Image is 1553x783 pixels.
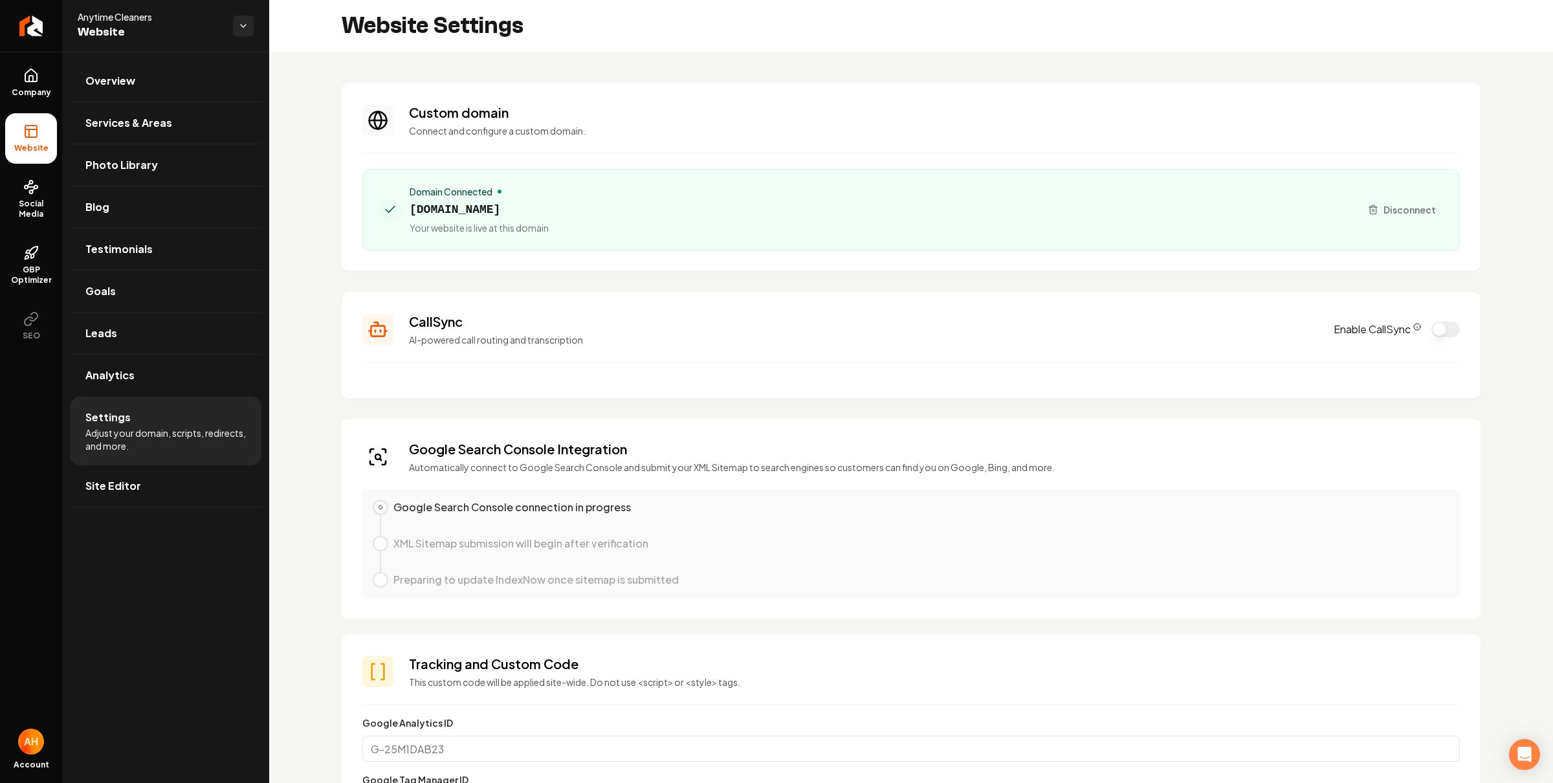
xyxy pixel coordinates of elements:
p: XML Sitemap submission will begin after verification [393,536,648,551]
span: Your website is live at this domain [410,221,549,234]
img: Anthony Hurgoi [18,729,44,755]
a: Testimonials [70,228,261,270]
span: Anytime Cleaners [78,10,223,23]
img: Rebolt Logo [19,16,43,36]
span: Site Editor [85,478,141,494]
label: Enable CallSync [1334,322,1421,337]
span: Domain Connected [410,185,492,198]
a: Photo Library [70,144,261,186]
span: Adjust your domain, scripts, redirects, and more. [85,426,246,452]
a: Company [5,58,57,108]
span: Website [78,23,223,41]
span: [DOMAIN_NAME] [410,201,549,219]
p: This custom code will be applied site-wide. Do not use <script> or <style> tags. [409,676,1460,689]
h3: Tracking and Custom Code [409,655,1460,673]
a: Analytics [70,355,261,396]
button: CallSync Info [1413,323,1421,331]
a: Site Editor [70,465,261,507]
span: Settings [85,410,131,425]
a: Services & Areas [70,102,261,144]
span: Photo Library [85,157,158,173]
span: Blog [85,199,109,215]
h3: Custom domain [409,104,1460,122]
span: Overview [85,73,135,89]
p: Automatically connect to Google Search Console and submit your XML Sitemap to search engines so c... [409,461,1055,474]
h2: Website Settings [342,13,523,39]
p: Preparing to update IndexNow once sitemap is submitted [393,572,679,588]
button: Open user button [18,729,44,755]
p: Google Search Console connection in progress [393,500,631,515]
span: Goals [85,283,116,299]
h3: CallSync [409,313,1318,331]
button: SEO [5,301,57,351]
span: Account [14,760,49,770]
a: GBP Optimizer [5,235,57,296]
span: GBP Optimizer [5,265,57,285]
p: AI-powered call routing and transcription [409,333,1318,346]
div: Open Intercom Messenger [1509,739,1540,770]
button: Disconnect [1360,198,1444,221]
a: Leads [70,313,261,354]
a: Social Media [5,169,57,230]
span: Social Media [5,199,57,219]
span: Services & Areas [85,115,172,131]
span: Company [6,87,56,98]
h3: Google Search Console Integration [409,440,1055,458]
span: Analytics [85,368,135,383]
span: Website [9,143,54,153]
input: G-25M1DAB23 [362,736,1460,762]
a: Overview [70,60,261,102]
p: Connect and configure a custom domain. [409,124,1460,137]
a: Blog [70,186,261,228]
a: Goals [70,270,261,312]
span: SEO [17,331,45,341]
span: Leads [85,325,117,341]
span: Testimonials [85,241,153,257]
label: Google Analytics ID [362,717,453,729]
span: Disconnect [1383,203,1436,217]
